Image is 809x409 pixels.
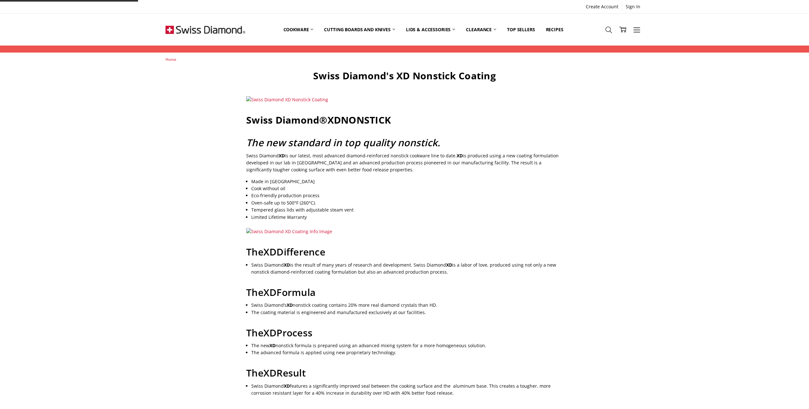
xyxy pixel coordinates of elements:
a: Top Sellers [502,15,540,44]
a: Create Account [582,2,622,11]
li: Cook without oil [251,185,563,192]
a: Home [165,57,176,62]
li: Tempered glass lids with adjustable steam vent [251,206,563,213]
span: The Result [246,366,306,379]
span: XD [284,383,290,389]
a: Lids & Accessories [401,15,460,44]
li: Oven-safe up to 500°F (260°C). [251,199,563,206]
li: Swiss Diamond is the result of many years of research and development. Swiss Diamond is a labor o... [251,262,563,276]
span: The new standard in top quality nonstick. [246,136,440,149]
li: Limited Lifetime Warranty [251,214,563,221]
span: XD [287,302,293,308]
span: The Formula [246,286,315,299]
li: The coating material is engineered and manufactured exclusively at our facilities. [251,309,563,316]
span: XD [263,366,277,379]
li: Eco-friendly production process [251,192,563,199]
img: Free Shipping On Every Order [165,14,245,46]
span: XD [327,113,341,126]
span: XD [263,326,277,339]
span: XD [446,262,452,268]
li: Swiss Diamond features a significantly improved seal between the cooking surface and the aluminum... [251,383,563,397]
span: XD [269,342,276,348]
span: XD [284,262,290,268]
li: The advanced formula is applied using new proprietary technology. [251,349,563,356]
h1: Swiss Diamond's XD Nonstick Coating [246,70,563,82]
a: Sign In [622,2,644,11]
span: XD [263,245,277,258]
li: Made in [GEOGRAPHIC_DATA] [251,178,563,185]
a: Cutting boards and knives [319,15,401,44]
a: Clearance [460,15,502,44]
img: Swiss Diamond XD Coating Info Image [246,228,332,235]
span: The Difference [246,245,325,258]
span: The Process [246,326,313,339]
a: Recipes [541,15,569,44]
p: Swiss Diamond is our latest, most advanced diamond-reinforced nonstick cookware line to date. is ... [246,152,563,174]
span: XD [457,153,463,159]
span: Swiss Diamond® NONSTICK [246,113,391,126]
li: The new nonstick formula is prepared using an advanced mixing system for a more homogeneous solut... [251,342,563,349]
li: Swiss Diamond’s nonstick coating contains 20% more real diamond crystals than HD. [251,302,563,309]
a: Cookware [278,15,319,44]
span: XD [263,286,277,299]
img: Swiss Diamond XD Nonstick Coating [246,96,328,103]
span: XD [279,153,285,159]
